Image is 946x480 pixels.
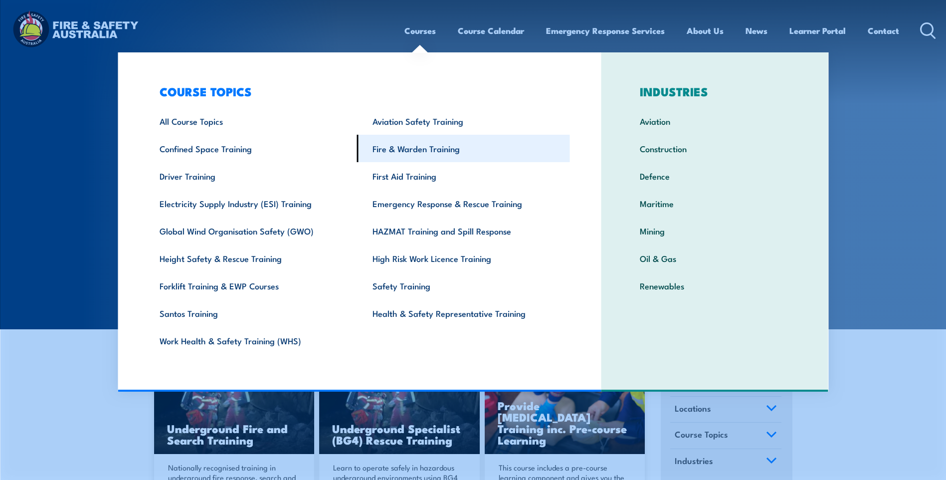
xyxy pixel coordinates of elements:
h3: Underground Fire and Search Training [167,423,302,446]
a: Health & Safety Representative Training [357,299,570,327]
span: Course Topics [675,428,728,441]
a: Maritime [624,190,805,217]
a: Defence [624,162,805,190]
span: Locations [675,402,711,415]
h3: Provide [MEDICAL_DATA] Training inc. Pre-course Learning [498,400,632,446]
a: Driver Training [144,162,357,190]
a: Emergency Response Services [546,17,665,44]
a: Underground Specialist (BG4) Rescue Training [319,365,480,455]
a: Forklift Training & EWP Courses [144,272,357,299]
a: Work Health & Safety Training (WHS) [144,327,357,354]
h3: COURSE TOPICS [144,84,570,98]
a: Santos Training [144,299,357,327]
a: Industries [670,449,781,475]
a: Oil & Gas [624,244,805,272]
a: Confined Space Training [144,135,357,162]
a: Safety Training [357,272,570,299]
a: Course Topics [670,423,781,449]
a: HAZMAT Training and Spill Response [357,217,570,244]
a: Aviation Safety Training [357,107,570,135]
h3: Underground Specialist (BG4) Rescue Training [332,423,467,446]
img: Underground mine rescue [319,365,480,455]
a: News [746,17,767,44]
a: Provide [MEDICAL_DATA] Training inc. Pre-course Learning [485,365,645,455]
a: Underground Fire and Search Training [154,365,315,455]
a: Fire & Warden Training [357,135,570,162]
a: Course Calendar [458,17,524,44]
a: Courses [404,17,436,44]
img: Underground mine rescue [154,365,315,455]
a: Electricity Supply Industry (ESI) Training [144,190,357,217]
a: Global Wind Organisation Safety (GWO) [144,217,357,244]
a: Emergency Response & Rescue Training [357,190,570,217]
a: Contact [868,17,899,44]
a: Height Safety & Rescue Training [144,244,357,272]
a: Construction [624,135,805,162]
img: Low Voltage Rescue and Provide CPR [485,365,645,455]
span: Industries [675,454,713,468]
a: Renewables [624,272,805,299]
a: Learner Portal [789,17,846,44]
a: High Risk Work Licence Training [357,244,570,272]
a: About Us [687,17,724,44]
a: Aviation [624,107,805,135]
a: All Course Topics [144,107,357,135]
a: Mining [624,217,805,244]
a: Locations [670,397,781,423]
h3: INDUSTRIES [624,84,805,98]
a: First Aid Training [357,162,570,190]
